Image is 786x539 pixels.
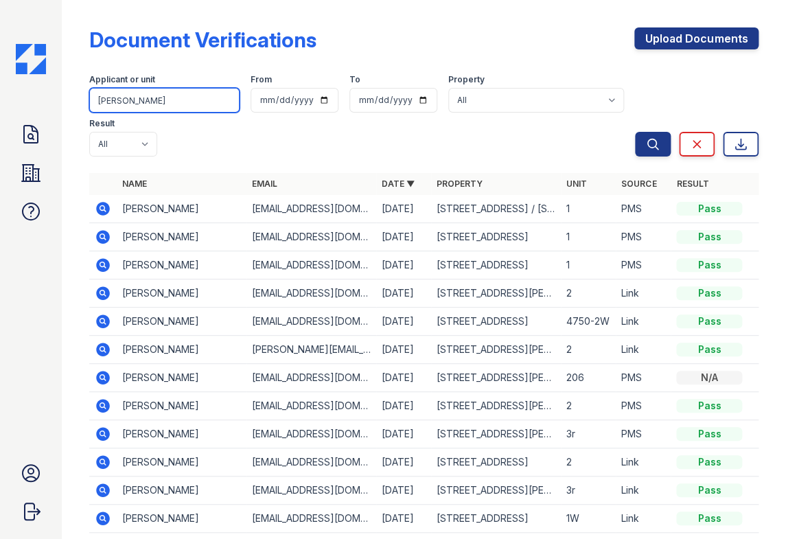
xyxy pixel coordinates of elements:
[561,308,616,336] td: 4750-2W
[16,44,46,74] img: CE_Icon_Blue-c292c112584629df590d857e76928e9f676e5b41ef8f769ba2f05ee15b207248.png
[676,202,742,216] div: Pass
[246,392,376,420] td: [EMAIL_ADDRESS][DOMAIN_NAME]
[431,195,561,223] td: [STREET_ADDRESS] / [STREET_ADDRESS][PERSON_NAME]
[117,308,246,336] td: [PERSON_NAME]
[376,477,431,505] td: [DATE]
[117,477,246,505] td: [PERSON_NAME]
[117,195,246,223] td: [PERSON_NAME]
[561,336,616,364] td: 2
[431,279,561,308] td: [STREET_ADDRESS][PERSON_NAME]
[431,505,561,533] td: [STREET_ADDRESS]
[676,427,742,441] div: Pass
[561,477,616,505] td: 3r
[89,27,316,52] div: Document Verifications
[616,392,671,420] td: PMS
[117,420,246,448] td: [PERSON_NAME]
[676,343,742,356] div: Pass
[616,505,671,533] td: Link
[246,336,376,364] td: [PERSON_NAME][EMAIL_ADDRESS][DOMAIN_NAME]
[376,251,431,279] td: [DATE]
[676,258,742,272] div: Pass
[431,448,561,477] td: [STREET_ADDRESS]
[117,336,246,364] td: [PERSON_NAME]
[117,251,246,279] td: [PERSON_NAME]
[251,74,272,85] label: From
[89,88,240,113] input: Search by name, email, or unit number
[676,314,742,328] div: Pass
[382,179,415,189] a: Date ▼
[616,477,671,505] td: Link
[117,505,246,533] td: [PERSON_NAME]
[246,448,376,477] td: [EMAIL_ADDRESS][DOMAIN_NAME]
[246,477,376,505] td: [EMAIL_ADDRESS][DOMAIN_NAME]
[349,74,360,85] label: To
[246,420,376,448] td: [EMAIL_ADDRESS][DOMAIN_NAME]
[616,223,671,251] td: PMS
[431,223,561,251] td: [STREET_ADDRESS]
[431,392,561,420] td: [STREET_ADDRESS][PERSON_NAME]
[246,279,376,308] td: [EMAIL_ADDRESS][DOMAIN_NAME]
[376,223,431,251] td: [DATE]
[122,179,147,189] a: Name
[89,118,115,129] label: Result
[616,308,671,336] td: Link
[616,195,671,223] td: PMS
[437,179,483,189] a: Property
[561,251,616,279] td: 1
[431,308,561,336] td: [STREET_ADDRESS]
[246,364,376,392] td: [EMAIL_ADDRESS][DOMAIN_NAME]
[566,179,587,189] a: Unit
[431,364,561,392] td: [STREET_ADDRESS][PERSON_NAME]
[561,223,616,251] td: 1
[561,392,616,420] td: 2
[616,448,671,477] td: Link
[431,420,561,448] td: [STREET_ADDRESS][PERSON_NAME]
[621,179,656,189] a: Source
[561,279,616,308] td: 2
[376,392,431,420] td: [DATE]
[431,477,561,505] td: [STREET_ADDRESS][PERSON_NAME]
[376,505,431,533] td: [DATE]
[431,336,561,364] td: [STREET_ADDRESS][PERSON_NAME]
[676,399,742,413] div: Pass
[616,420,671,448] td: PMS
[117,223,246,251] td: [PERSON_NAME]
[634,27,759,49] a: Upload Documents
[376,336,431,364] td: [DATE]
[676,483,742,497] div: Pass
[246,251,376,279] td: [EMAIL_ADDRESS][DOMAIN_NAME]
[89,74,155,85] label: Applicant or unit
[117,392,246,420] td: [PERSON_NAME]
[561,195,616,223] td: 1
[616,336,671,364] td: Link
[616,364,671,392] td: PMS
[252,179,277,189] a: Email
[561,364,616,392] td: 206
[376,420,431,448] td: [DATE]
[448,74,485,85] label: Property
[376,195,431,223] td: [DATE]
[676,230,742,244] div: Pass
[246,505,376,533] td: [EMAIL_ADDRESS][DOMAIN_NAME]
[561,505,616,533] td: 1W
[676,512,742,525] div: Pass
[117,364,246,392] td: [PERSON_NAME]
[561,448,616,477] td: 2
[376,364,431,392] td: [DATE]
[676,179,708,189] a: Result
[616,251,671,279] td: PMS
[431,251,561,279] td: [STREET_ADDRESS]
[676,286,742,300] div: Pass
[246,223,376,251] td: [EMAIL_ADDRESS][DOMAIN_NAME]
[376,448,431,477] td: [DATE]
[117,279,246,308] td: [PERSON_NAME]
[246,195,376,223] td: [EMAIL_ADDRESS][DOMAIN_NAME]
[616,279,671,308] td: Link
[246,308,376,336] td: [EMAIL_ADDRESS][DOMAIN_NAME]
[676,455,742,469] div: Pass
[561,420,616,448] td: 3r
[376,279,431,308] td: [DATE]
[117,448,246,477] td: [PERSON_NAME]
[676,371,742,385] div: N/A
[376,308,431,336] td: [DATE]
